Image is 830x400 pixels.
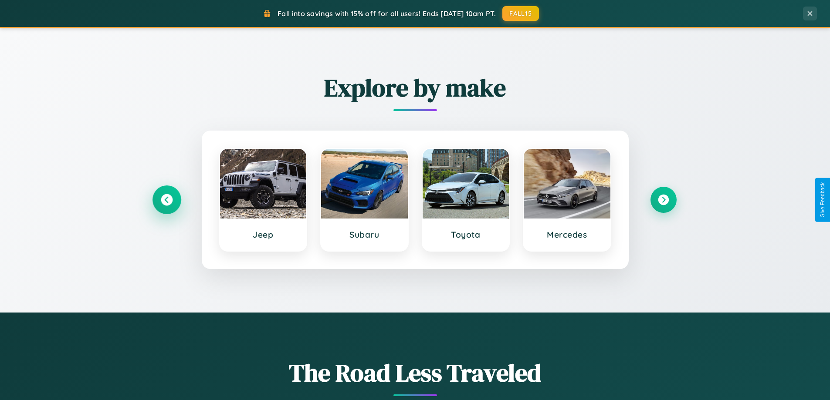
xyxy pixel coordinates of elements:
div: Give Feedback [820,182,826,218]
h3: Toyota [431,229,501,240]
span: Fall into savings with 15% off for all users! Ends [DATE] 10am PT. [278,9,496,18]
h3: Mercedes [532,229,602,240]
h2: Explore by make [154,71,677,104]
h1: The Road Less Traveled [154,356,677,390]
h3: Subaru [330,229,399,240]
button: FALL15 [502,6,539,21]
h3: Jeep [229,229,298,240]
